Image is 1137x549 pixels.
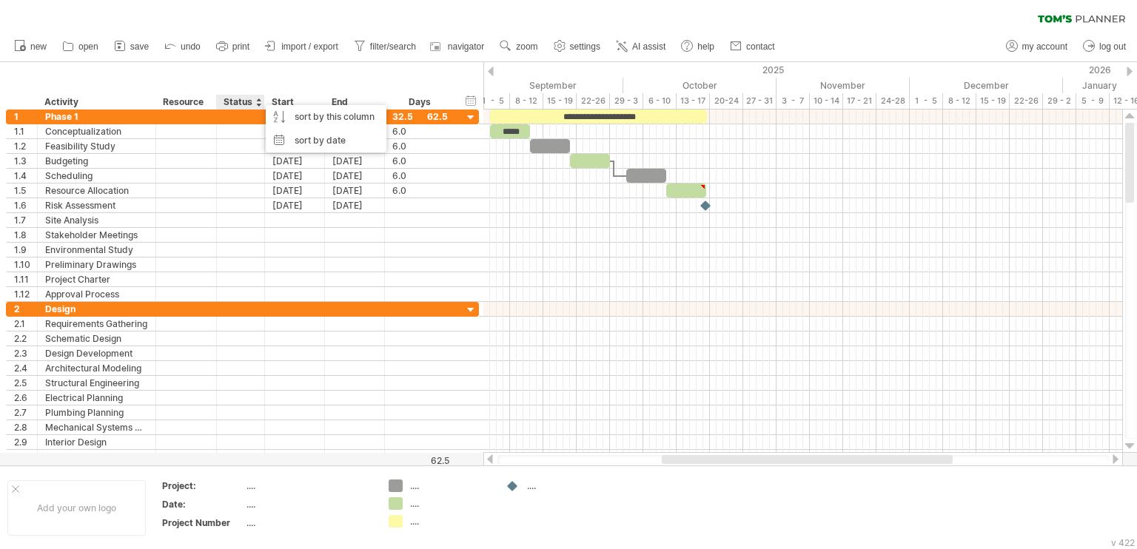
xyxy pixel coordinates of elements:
span: zoom [516,41,537,52]
div: End [332,95,376,110]
div: 1.3 [14,154,37,168]
div: 15 - 19 [543,93,577,109]
div: [DATE] [265,124,325,138]
div: Approval Process [45,287,148,301]
div: 1.4 [14,169,37,183]
div: Interior Design [45,435,148,449]
span: AI assist [632,41,665,52]
div: 1.7 [14,213,37,227]
div: .... [246,479,371,492]
div: 22-26 [577,93,610,109]
div: [DATE] [265,198,325,212]
a: navigator [428,37,489,56]
a: import / export [261,37,343,56]
div: Project Charter [45,272,148,286]
div: Date: [162,498,244,511]
div: 2.4 [14,361,37,375]
div: 2.3 [14,346,37,360]
div: Project: [162,479,244,492]
div: [DATE] [325,183,385,198]
div: Phase 1 [45,110,148,124]
a: zoom [496,37,542,56]
div: 8 - 12 [510,93,543,109]
a: save [110,37,153,56]
span: save [130,41,149,52]
div: Site Analysis [45,213,148,227]
div: [DATE] [265,154,325,168]
div: 2.1 [14,317,37,331]
div: 1.1 [14,124,37,138]
a: AI assist [612,37,670,56]
div: 6.0 [392,169,448,183]
div: Project Number [162,516,244,529]
div: 1.6 [14,198,37,212]
div: Add your own logo [7,480,146,536]
div: 1 - 5 [477,93,510,109]
div: Conceptualization [45,124,148,138]
div: 10 - 14 [810,93,843,109]
span: undo [181,41,201,52]
div: Days [384,95,455,110]
div: 3 - 7 [777,93,810,109]
div: .... [527,479,608,492]
span: open [78,41,98,52]
div: 24-28 [876,93,910,109]
a: new [10,37,51,56]
div: November 2025 [777,78,910,93]
div: .... [410,479,491,492]
div: Preliminary Drawings [45,257,148,272]
div: 32.5 [392,110,448,124]
div: Architectural Modeling [45,361,148,375]
div: Start [272,95,316,110]
div: [DATE] [325,198,385,212]
div: [DATE] [265,169,325,183]
div: [DATE] [325,154,385,168]
div: 6.0 [392,124,448,138]
div: 2.10 [14,450,37,464]
div: Design Development [45,346,148,360]
div: .... [410,497,491,510]
div: Plumbing Planning [45,405,148,420]
div: 6.0 [392,183,448,198]
div: Environmental Study [45,243,148,257]
div: December 2025 [910,78,1063,93]
a: contact [726,37,779,56]
div: Scheduling [45,169,148,183]
a: help [677,37,719,56]
div: 6.0 [392,139,448,153]
a: settings [550,37,605,56]
div: October 2025 [623,78,777,93]
div: Stakeholder Meetings [45,228,148,242]
span: log out [1099,41,1126,52]
div: 13 - 17 [677,93,710,109]
div: 20-24 [710,93,743,109]
div: sort by date [266,129,386,152]
div: [DATE] [265,139,325,153]
div: 2.8 [14,420,37,434]
div: Budgeting [45,154,148,168]
span: settings [570,41,600,52]
div: v 422 [1111,537,1135,548]
a: undo [161,37,205,56]
span: new [30,41,47,52]
div: 5 - 9 [1076,93,1110,109]
a: log out [1079,37,1130,56]
div: [DATE] [265,183,325,198]
div: Design [45,302,148,316]
div: 29 - 3 [610,93,643,109]
div: 1 - 5 [910,93,943,109]
div: 29 - 2 [1043,93,1076,109]
div: Activity [44,95,147,110]
div: 1.11 [14,272,37,286]
a: print [212,37,254,56]
div: 15 - 19 [976,93,1010,109]
div: Electrical Planning [45,391,148,405]
span: help [697,41,714,52]
div: [DATE] [325,169,385,183]
div: [DATE] [265,110,325,124]
div: 1.8 [14,228,37,242]
div: Structural Engineering [45,376,148,390]
div: Requirements Gathering [45,317,148,331]
div: 1 [14,110,37,124]
div: sort by this column [266,105,386,129]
